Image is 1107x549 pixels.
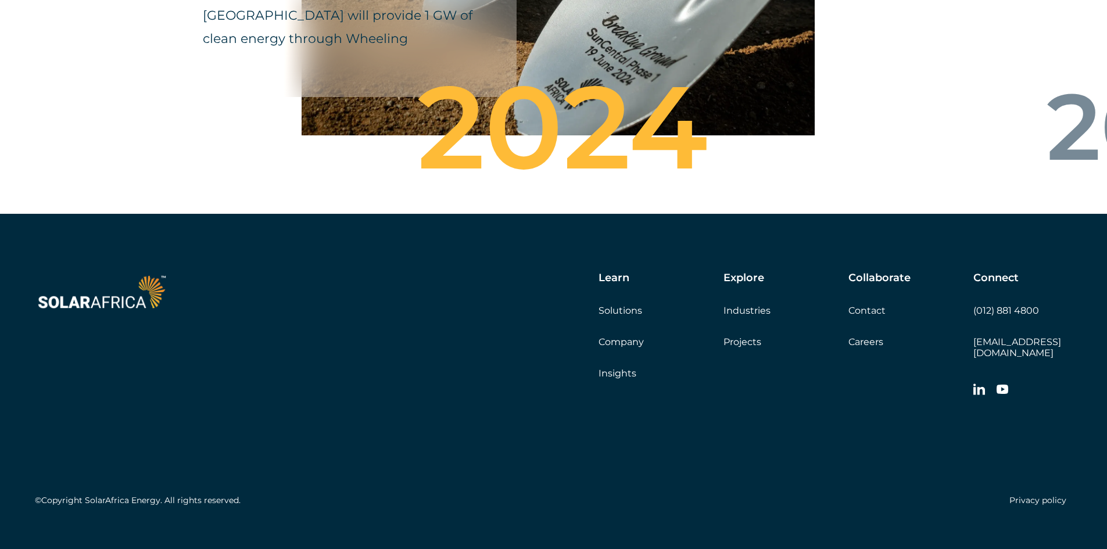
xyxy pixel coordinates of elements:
a: Contact [848,305,886,316]
a: [EMAIL_ADDRESS][DOMAIN_NAME] [973,336,1061,358]
a: Company [599,336,644,347]
div: 2024 [328,115,779,150]
a: (012) 881 4800 [973,305,1039,316]
h5: Explore [723,272,764,285]
h5: Connect [973,272,1019,285]
a: Industries [723,305,771,316]
a: Careers [848,336,883,347]
h5: Collaborate [848,272,911,285]
a: Projects [723,336,761,347]
h5: Learn [599,272,629,285]
a: Privacy policy [1009,495,1066,505]
h5: ©Copyright SolarAfrica Energy. All rights reserved. [35,496,241,505]
a: Insights [599,368,636,379]
a: Solutions [599,305,642,316]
